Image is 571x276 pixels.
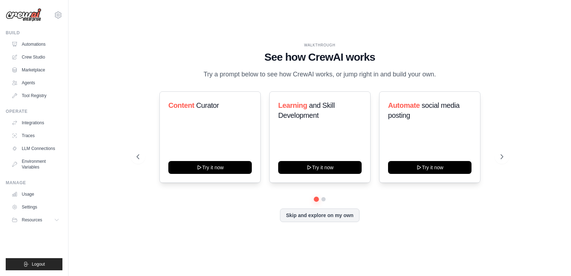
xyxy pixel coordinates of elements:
span: Logout [32,261,45,267]
a: Automations [9,39,62,50]
span: and Skill Development [278,101,335,119]
button: Try it now [168,161,252,174]
span: Automate [388,101,420,109]
span: Curator [196,101,219,109]
a: Environment Variables [9,156,62,173]
button: Skip and explore on my own [280,209,360,222]
button: Resources [9,214,62,226]
a: Traces [9,130,62,141]
button: Try it now [388,161,471,174]
div: WALKTHROUGH [137,42,503,48]
a: Settings [9,201,62,213]
a: Agents [9,77,62,89]
p: Try a prompt below to see how CrewAI works, or jump right in and build your own. [200,69,440,80]
span: social media posting [388,101,460,119]
a: Integrations [9,117,62,129]
a: Crew Studio [9,51,62,63]
img: Logo [6,8,41,22]
button: Logout [6,258,62,270]
button: Try it now [278,161,362,174]
a: Tool Registry [9,90,62,101]
div: Build [6,30,62,36]
div: Operate [6,109,62,114]
a: LLM Connections [9,143,62,154]
h1: See how CrewAI works [137,51,503,64]
div: Manage [6,180,62,186]
a: Marketplace [9,64,62,76]
span: Resources [22,217,42,223]
a: Usage [9,189,62,200]
span: Learning [278,101,307,109]
span: Content [168,101,194,109]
